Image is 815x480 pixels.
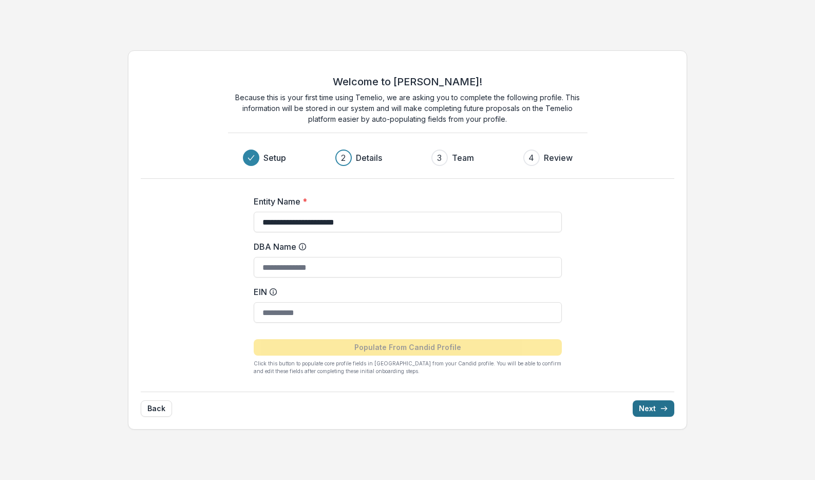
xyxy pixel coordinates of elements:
div: Progress [243,150,573,166]
label: EIN [254,286,556,298]
h3: Team [452,152,474,164]
h2: Welcome to [PERSON_NAME]! [333,76,482,88]
button: Back [141,400,172,417]
label: Entity Name [254,195,556,208]
div: 3 [437,152,442,164]
div: 2 [341,152,346,164]
p: Because this is your first time using Temelio, we are asking you to complete the following profil... [228,92,587,124]
div: 4 [528,152,534,164]
h3: Review [544,152,573,164]
p: Click this button to populate core profile fields in [GEOGRAPHIC_DATA] from your Candid profile. ... [254,360,562,375]
button: Populate From Candid Profile [254,339,562,356]
h3: Setup [263,152,286,164]
h3: Details [356,152,382,164]
label: DBA Name [254,241,556,253]
button: Next [633,400,674,417]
